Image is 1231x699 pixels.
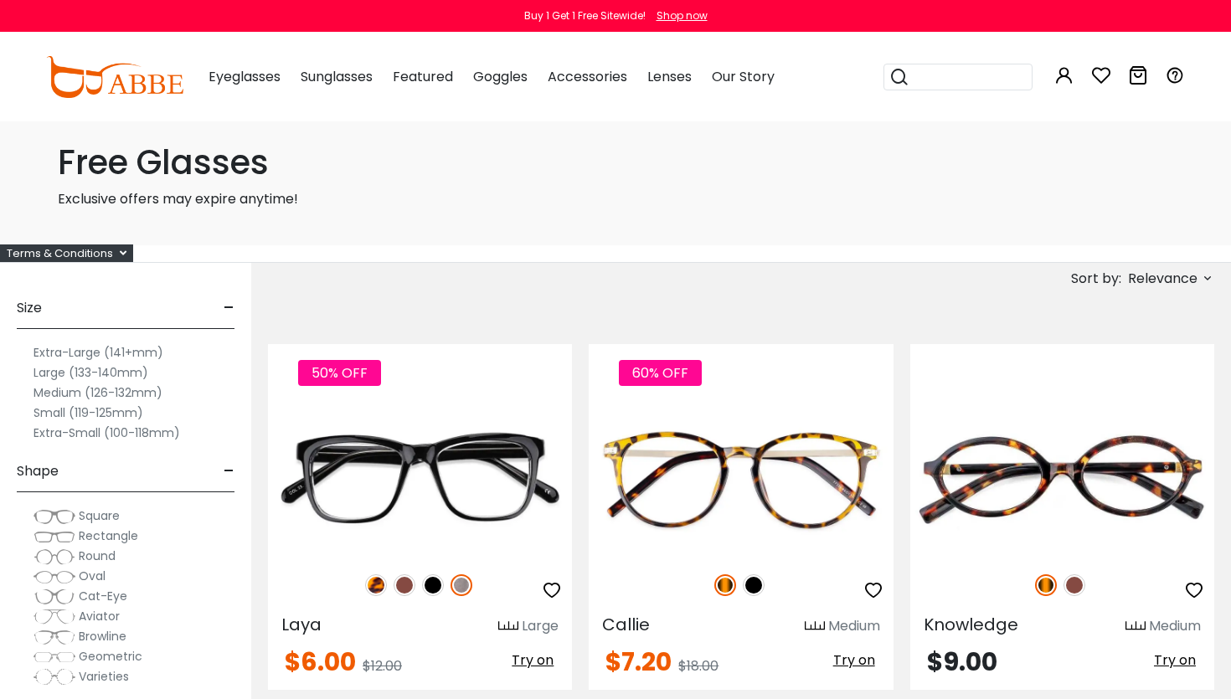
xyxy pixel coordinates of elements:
span: Try on [833,650,875,670]
span: $9.00 [927,644,997,680]
img: Gun Laya - Plastic ,Universal Bridge Fit [268,404,572,557]
span: Oval [79,568,106,584]
img: Round.png [33,548,75,565]
label: Small (119-125mm) [33,403,143,423]
span: Try on [1154,650,1196,670]
img: Brown [394,574,415,596]
div: Medium [1149,616,1201,636]
span: $18.00 [678,656,719,676]
img: Browline.png [33,629,75,645]
span: Goggles [473,67,528,86]
img: Gun [451,574,472,596]
span: Rectangle [79,527,138,544]
span: Cat-Eye [79,588,127,604]
label: Medium (126-132mm) [33,383,162,403]
label: Extra-Small (100-118mm) [33,423,180,443]
span: Shape [17,451,59,491]
img: Brown [1064,574,1085,596]
img: Black [743,574,765,596]
p: Exclusive offers may expire anytime! [58,189,1173,209]
button: Try on [828,650,880,671]
label: Large (133-140mm) [33,362,148,383]
label: Extra-Large (141+mm) [33,342,163,362]
span: - [224,451,234,491]
img: Oval.png [33,568,75,585]
a: Shop now [648,8,708,23]
button: Try on [507,650,559,671]
span: Browline [79,628,126,645]
img: Tortoise [714,574,736,596]
img: Aviator.png [33,609,75,625]
img: size ruler [1125,620,1146,633]
span: Round [79,547,116,564]
span: Sunglasses [301,67,373,86]
span: Our Story [712,67,775,86]
span: Featured [393,67,453,86]
img: size ruler [805,620,825,633]
span: Relevance [1128,264,1198,294]
span: $12.00 [363,656,402,676]
img: Rectangle.png [33,528,75,545]
span: Callie [602,613,650,636]
span: $6.00 [285,644,356,680]
div: Buy 1 Get 1 Free Sitewide! [524,8,646,23]
span: Lenses [647,67,692,86]
span: Eyeglasses [209,67,281,86]
span: Square [79,507,120,524]
img: Tortoise Callie - Combination ,Universal Bridge Fit [589,404,893,557]
div: Large [522,616,559,636]
img: Geometric.png [33,649,75,666]
span: 50% OFF [298,360,381,386]
img: size ruler [498,620,518,633]
span: Geometric [79,648,142,665]
span: 60% OFF [619,360,702,386]
img: Leopard [365,574,387,596]
h1: Free Glasses [58,142,1173,182]
span: $7.20 [605,644,672,680]
span: - [224,288,234,328]
img: Varieties.png [33,668,75,686]
span: Knowledge [924,613,1018,636]
span: Sort by: [1071,269,1121,288]
button: Try on [1149,650,1201,671]
span: Accessories [548,67,627,86]
img: Tortoise Knowledge - Acetate ,Universal Bridge Fit [910,404,1214,557]
div: Shop now [657,8,708,23]
img: Cat-Eye.png [33,588,75,605]
img: Square.png [33,508,75,525]
img: Black [422,574,444,596]
img: abbeglasses.com [46,56,183,98]
span: Laya [281,613,322,636]
span: Varieties [79,668,129,685]
img: Tortoise [1035,574,1057,596]
span: Size [17,288,42,328]
div: Medium [828,616,880,636]
span: Aviator [79,608,120,624]
span: Try on [512,650,554,670]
